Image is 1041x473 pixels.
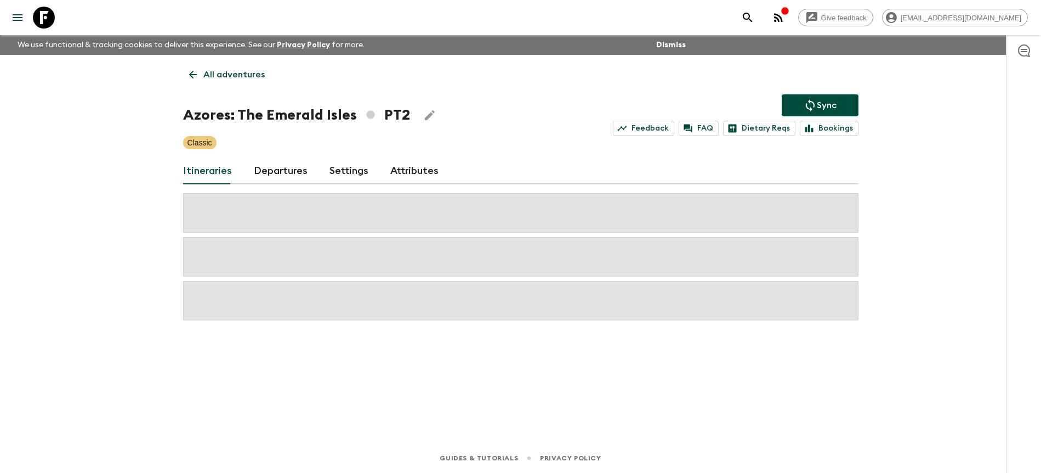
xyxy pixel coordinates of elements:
[653,37,689,53] button: Dismiss
[679,121,719,136] a: FAQ
[613,121,674,136] a: Feedback
[7,7,29,29] button: menu
[817,99,837,112] p: Sync
[540,452,601,464] a: Privacy Policy
[183,104,410,126] h1: Azores: The Emerald Isles PT2
[798,9,873,26] a: Give feedback
[13,35,369,55] p: We use functional & tracking cookies to deliver this experience. See our for more.
[737,7,759,29] button: search adventures
[277,41,330,49] a: Privacy Policy
[782,94,858,116] button: Sync adventure departures to the booking engine
[419,104,441,126] button: Edit Adventure Title
[329,158,368,184] a: Settings
[183,158,232,184] a: Itineraries
[800,121,858,136] a: Bookings
[440,452,518,464] a: Guides & Tutorials
[723,121,795,136] a: Dietary Reqs
[254,158,308,184] a: Departures
[815,14,873,22] span: Give feedback
[390,158,439,184] a: Attributes
[187,137,212,148] p: Classic
[183,64,271,86] a: All adventures
[203,68,265,81] p: All adventures
[882,9,1028,26] div: [EMAIL_ADDRESS][DOMAIN_NAME]
[895,14,1027,22] span: [EMAIL_ADDRESS][DOMAIN_NAME]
